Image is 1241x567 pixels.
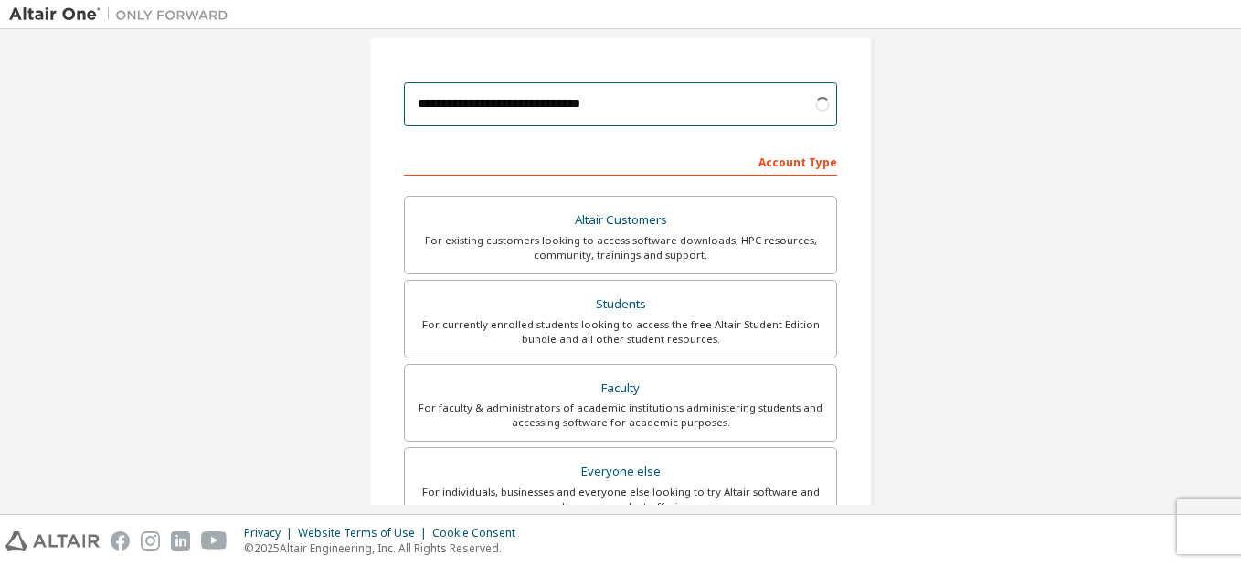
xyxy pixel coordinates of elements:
div: Faculty [416,376,825,401]
img: facebook.svg [111,531,130,551]
div: Everyone else [416,459,825,485]
div: Account Type [404,146,837,176]
div: Website Terms of Use [298,526,432,540]
div: For individuals, businesses and everyone else looking to try Altair software and explore our prod... [416,485,825,514]
div: Privacy [244,526,298,540]
img: linkedin.svg [171,531,190,551]
div: Students [416,292,825,317]
div: For existing customers looking to access software downloads, HPC resources, community, trainings ... [416,233,825,262]
img: Altair One [9,5,238,24]
p: © 2025 Altair Engineering, Inc. All Rights Reserved. [244,540,526,556]
div: Altair Customers [416,208,825,233]
img: youtube.svg [201,531,228,551]
img: altair_logo.svg [5,531,100,551]
img: instagram.svg [141,531,160,551]
div: Cookie Consent [432,526,526,540]
div: For currently enrolled students looking to access the free Altair Student Edition bundle and all ... [416,317,825,347]
div: For faculty & administrators of academic institutions administering students and accessing softwa... [416,401,825,430]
